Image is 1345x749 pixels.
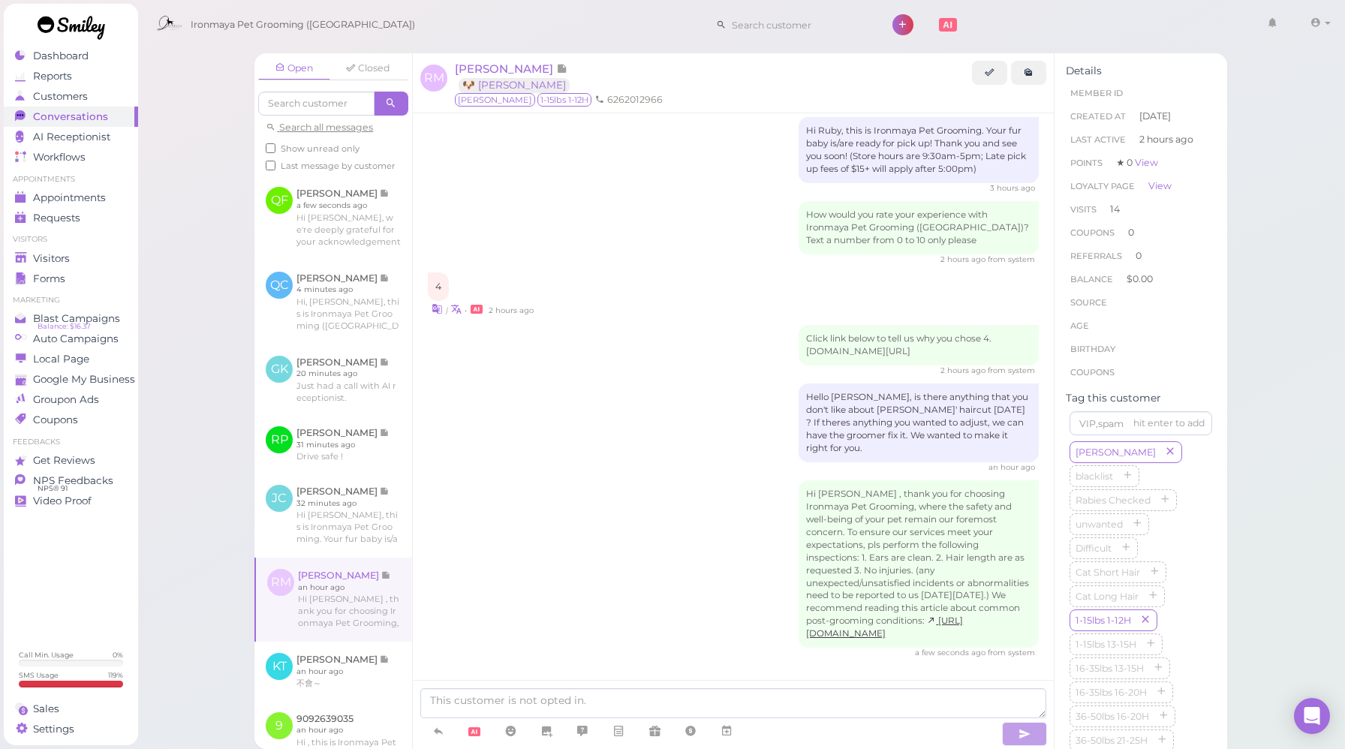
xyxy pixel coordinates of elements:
[4,369,138,390] a: Google My Business
[33,353,89,365] span: Local Page
[4,308,138,329] a: Blast Campaigns Balance: $16.37
[19,670,59,680] div: SMS Usage
[33,495,92,507] span: Video Proof
[33,252,70,265] span: Visitors
[1073,471,1116,482] span: blacklist
[1139,110,1171,123] span: [DATE]
[33,373,135,386] span: Google My Business
[1070,88,1123,98] span: Member ID
[33,454,95,467] span: Get Reviews
[455,93,535,107] span: [PERSON_NAME]
[1073,735,1151,746] span: 36-50lbs 21-25H
[332,57,404,80] a: Closed
[1148,180,1172,191] a: View
[33,332,119,345] span: Auto Campaigns
[4,471,138,491] a: NPS Feedbacks NPS® 91
[446,305,448,315] i: |
[4,329,138,349] a: Auto Campaigns
[108,670,123,680] div: 119 %
[489,305,534,315] span: 08/29/2025 02:51pm
[915,648,988,657] span: 08/29/2025 04:32pm
[1073,543,1115,554] span: Difficult
[1073,447,1159,458] span: [PERSON_NAME]
[1070,344,1115,354] span: Birthday
[1066,244,1216,268] li: 0
[420,65,447,92] span: RM
[33,393,99,406] span: Groupon Ads
[33,131,110,143] span: AI Receptionist
[4,269,138,289] a: Forms
[4,188,138,208] a: Appointments
[591,93,666,107] li: 6262012966
[4,491,138,511] a: Video Proof
[455,62,556,76] span: [PERSON_NAME]
[988,462,1035,472] span: 08/29/2025 03:20pm
[1070,251,1122,261] span: Referrals
[33,50,89,62] span: Dashboard
[727,13,872,37] input: Search customer
[33,474,113,487] span: NPS Feedbacks
[988,254,1035,264] span: from system
[19,650,74,660] div: Call Min. Usage
[258,57,330,80] a: Open
[556,62,567,76] span: Note
[1073,663,1147,674] span: 16-35lbs 13-15H
[33,272,65,285] span: Forms
[1066,197,1216,221] li: 14
[33,151,86,164] span: Workflows
[799,117,1039,183] div: Hi Ruby, this is Ironmaya Pet Grooming. Your fur baby is/are ready for pick up! Thank you and see...
[455,62,577,92] a: [PERSON_NAME] 🐶 [PERSON_NAME]
[33,70,72,83] span: Reports
[799,384,1039,462] div: Hello [PERSON_NAME], is there anything that you don't like about [PERSON_NAME]' haircut [DATE] ? ...
[428,272,449,301] div: 4
[1294,698,1330,734] div: Open Intercom Messenger
[4,127,138,147] a: AI Receptionist
[4,234,138,245] li: Visitors
[799,325,1039,365] div: Click link below to tell us why you chose 4. [DOMAIN_NAME][URL]
[1073,711,1152,722] span: 36-50lbs 16-20H
[1070,158,1103,168] span: Points
[1070,204,1097,215] span: Visits
[1139,133,1193,146] span: 2 hours ago
[799,480,1039,648] div: Hi [PERSON_NAME] , thank you for choosing Ironmaya Pet Grooming, where the safety and well-being ...
[38,320,91,332] span: Balance: $16.37
[4,208,138,228] a: Requests
[1070,227,1115,238] span: Coupons
[1135,157,1158,168] a: View
[799,201,1039,254] div: How would you rate your experience with Ironmaya Pet Grooming ([GEOGRAPHIC_DATA])? Text a number ...
[1073,495,1154,506] span: Rabies Checked
[1073,519,1126,530] span: unwanted
[988,648,1035,657] span: from system
[1116,157,1158,168] span: ★ 0
[4,437,138,447] li: Feedbacks
[4,248,138,269] a: Visitors
[940,254,988,264] span: 08/29/2025 02:51pm
[459,78,570,92] a: 🐶 [PERSON_NAME]
[4,46,138,66] a: Dashboard
[4,699,138,719] a: Sales
[1073,567,1143,578] span: Cat Short Hair
[1127,273,1153,284] span: $0.00
[266,161,275,170] input: Last message by customer
[4,86,138,107] a: Customers
[4,66,138,86] a: Reports
[113,650,123,660] div: 0 %
[537,93,591,107] span: 1-15lbs 1-12H
[1070,320,1089,331] span: age
[1073,639,1139,650] span: 1-15lbs 13-15H
[4,410,138,430] a: Coupons
[33,312,120,325] span: Blast Campaigns
[4,719,138,739] a: Settings
[4,147,138,167] a: Workflows
[4,349,138,369] a: Local Page
[1073,687,1150,698] span: 16-35lbs 16-20H
[988,365,1035,375] span: from system
[428,301,1039,317] div: •
[4,295,138,305] li: Marketing
[1070,181,1135,191] span: Loyalty page
[258,92,375,116] input: Search customer
[1070,411,1212,435] input: VIP,spam
[1070,134,1126,145] span: Last Active
[1070,367,1115,378] span: Coupons
[1070,297,1107,308] span: Source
